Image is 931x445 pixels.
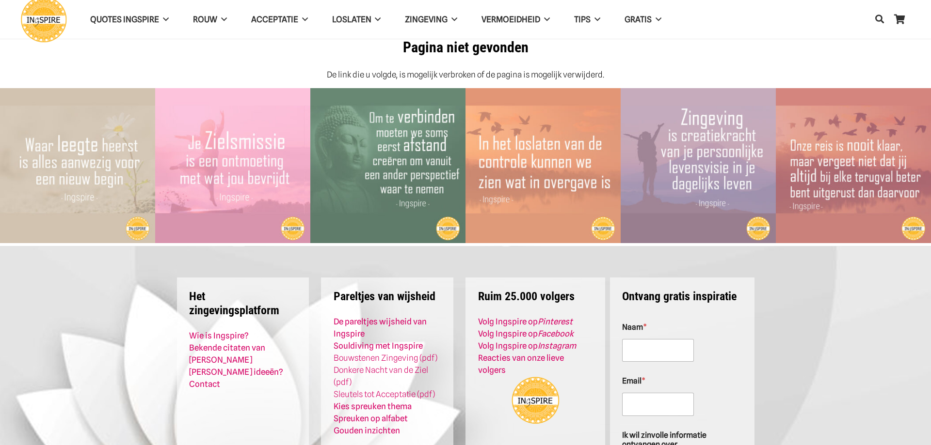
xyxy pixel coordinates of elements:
img: Quote over Verbinding - Om te verbinden moeten we afstand creëren om vanuit een ander perspectief... [310,88,465,243]
h1: Pagina niet gevonden [189,39,742,56]
a: Loslaten [320,7,393,32]
span: TIPS [574,15,591,24]
a: De pareltjes wijsheid van Ingspire [334,317,427,338]
a: QUOTES INGSPIRE [78,7,181,32]
span: QUOTES INGSPIRE [90,15,159,24]
span: Loslaten [332,15,371,24]
a: Volg Ingspire opPinterest [478,317,573,326]
strong: Volg Ingspire op [478,341,576,351]
a: GRATIS [612,7,674,32]
label: Naam [622,322,742,332]
a: Zoeken [870,8,889,31]
a: Gouden inzichten [334,426,400,435]
a: Spreuken op alfabet [334,414,408,423]
img: Zingeving is ceatiekracht van je persoonlijke levensvisie in je dagelijks leven - citaat van Inge... [621,88,776,243]
a: In het loslaten van de controle kunnen we zien wat in overgave is – citaat van Ingspire [465,89,621,99]
a: Wat je bij Terugval niet mag vergeten [776,89,931,99]
em: Facebook [538,329,574,338]
a: Donkere Nacht van de Ziel (pdf) [334,365,428,387]
img: Spreuk over controle loslaten om te accepteren wat is - citaat van Ingspire [465,88,621,243]
a: TIPS [562,7,612,32]
span: Zingeving [405,15,448,24]
a: ROUW [181,7,239,32]
span: ROUW [193,15,217,24]
span: VERMOEIDHEID [482,15,540,24]
a: Zingeving is creatiekracht van je persoonlijke levensvisie in je dagelijks leven – citaat van Ing... [621,89,776,99]
a: [PERSON_NAME] ideeën? [189,367,283,377]
a: Om te verbinden moeten we soms eerst afstand creëren – Citaat van Ingspire [310,89,465,99]
strong: Ontvang gratis inspiratie [622,290,737,303]
span: Acceptatie [251,15,298,24]
a: Zingeving [393,7,469,32]
a: Sleutels tot Acceptatie (pdf) [334,389,435,399]
a: Kies spreuken thema [334,401,412,411]
a: Souldiving met Ingspire [334,341,423,351]
em: Pinterest [538,317,573,326]
em: Instagram [538,341,576,351]
p: De link die u volgde, is mogelijk verbroken of de pagina is mogelijk verwijderd. [189,69,742,81]
strong: Pareltjes van wijsheid [334,290,435,303]
img: Zinvolle Ingspire Quote over terugval met levenswijsheid voor meer vertrouwen en moed die helpt b... [776,88,931,243]
a: Volg Ingspire opFacebook [478,329,574,338]
a: Contact [189,379,220,389]
a: Je zielsmissie is een ontmoeting met wat jou bevrijdt © [155,89,310,99]
img: Ingspire.nl - het zingevingsplatform! [511,376,560,424]
strong: Het zingevingsplatform [189,290,279,317]
strong: Volg Ingspire op [478,317,573,326]
label: Email [622,376,742,385]
a: Wie is Ingspire? [189,331,249,340]
a: Acceptatie [239,7,320,32]
a: Volg Ingspire opInstagram [478,341,576,351]
span: GRATIS [625,15,652,24]
a: VERMOEIDHEID [469,7,562,32]
a: Bouwstenen Zingeving (pdf) [334,353,437,363]
a: Reacties van onze lieve volgers [478,353,564,375]
a: Bekende citaten van [PERSON_NAME] [189,343,265,365]
strong: Ruim 25.000 volgers [478,290,575,303]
